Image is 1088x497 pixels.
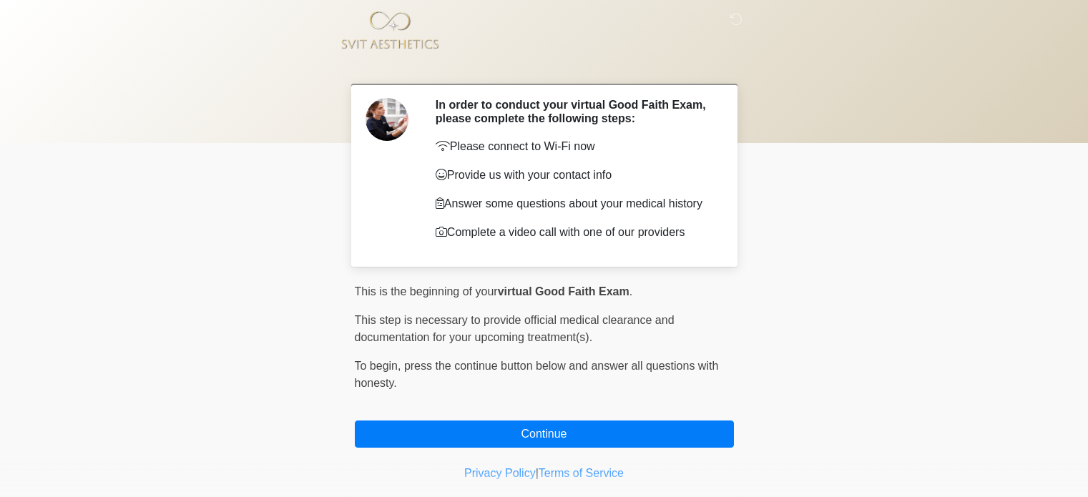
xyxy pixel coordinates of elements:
a: Terms of Service [539,467,624,479]
span: . [629,285,632,297]
button: Continue [355,420,734,448]
a: | [536,467,539,479]
img: Agent Avatar [366,98,408,141]
p: Answer some questions about your medical history [436,195,712,212]
strong: virtual Good Faith Exam [498,285,629,297]
h1: ‎ ‎ [344,51,745,78]
p: Provide us with your contact info [436,167,712,184]
p: Complete a video call with one of our providers [436,224,712,241]
img: SVIT Aesthetics Logo [340,11,439,49]
span: To begin, [355,360,404,372]
span: This step is necessary to provide official medical clearance and documentation for your upcoming ... [355,314,675,343]
span: This is the beginning of your [355,285,498,297]
a: Privacy Policy [464,467,536,479]
p: Please connect to Wi-Fi now [436,138,712,155]
h2: In order to conduct your virtual Good Faith Exam, please complete the following steps: [436,98,712,125]
span: press the continue button below and answer all questions with honesty. [355,360,719,389]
